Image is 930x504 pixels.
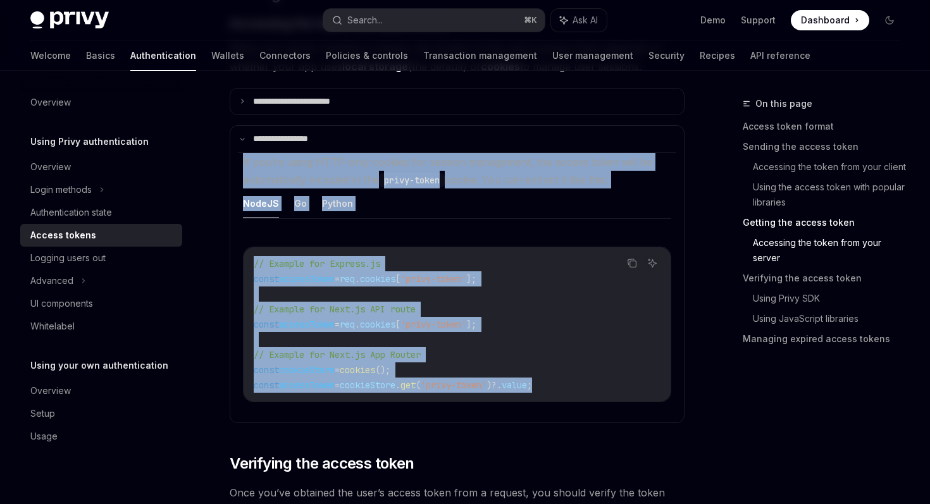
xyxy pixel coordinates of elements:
span: On this page [755,96,812,111]
span: 'privy-token' [421,379,487,391]
span: = [335,379,340,391]
span: Ask AI [573,14,598,27]
a: Using Privy SDK [753,288,910,309]
button: Python [322,188,353,218]
span: const [254,364,279,376]
div: Overview [30,95,71,110]
strong: local storage [342,60,408,73]
div: Setup [30,406,55,421]
span: const [254,379,279,391]
span: Dashboard [801,14,850,27]
span: = [335,273,340,285]
a: Usage [20,425,182,448]
a: Verifying the access token [743,268,910,288]
a: Recipes [700,40,735,71]
button: Search...⌘K [323,9,544,32]
span: = [335,364,340,376]
span: req [340,273,355,285]
a: Connectors [259,40,311,71]
a: Accessing the token from your server [753,233,910,268]
div: Overview [30,159,71,175]
span: ]; [466,319,476,330]
span: cookies [360,319,395,330]
div: Usage [30,429,58,444]
button: Ask AI [644,255,660,271]
span: // Example for Express.js [254,258,380,269]
a: Setup [20,402,182,425]
div: UI components [30,296,93,311]
div: Whitelabel [30,319,75,334]
h5: Using Privy authentication [30,134,149,149]
a: Authentication state [20,201,182,224]
span: get [400,379,416,391]
a: Sending the access token [743,137,910,157]
a: Demo [700,14,726,27]
span: . [355,319,360,330]
button: Go [294,188,307,218]
a: Policies & controls [326,40,408,71]
strong: cookies [481,60,520,73]
div: Login methods [30,182,92,197]
span: (); [375,364,390,376]
a: Overview [20,379,182,402]
a: Getting the access token [743,212,910,233]
img: dark logo [30,11,109,29]
span: req [340,319,355,330]
span: const [254,273,279,285]
a: Basics [86,40,115,71]
button: Toggle dark mode [879,10,900,30]
a: Welcome [30,40,71,71]
span: 'privy-token' [400,273,466,285]
span: value [502,379,527,391]
span: . [395,379,400,391]
span: // Example for Next.js API route [254,304,416,315]
a: Overview [20,91,182,114]
span: cookies [360,273,395,285]
div: Search... [347,13,383,28]
span: accessToken [279,379,335,391]
div: Overview [30,383,71,398]
span: ( [416,379,421,391]
a: User management [552,40,633,71]
span: // Example for Next.js App Router [254,349,421,360]
a: Transaction management [423,40,537,71]
span: ; [527,379,532,391]
span: ]; [466,273,476,285]
a: Whitelabel [20,315,182,338]
a: Using the access token with popular libraries [753,177,910,212]
a: Logging users out [20,247,182,269]
span: Verifying the access token [230,453,414,474]
span: ⌘ K [524,15,537,25]
span: cookieStore [340,379,395,391]
span: accessToken [279,319,335,330]
span: [ [395,319,400,330]
span: )?. [487,379,502,391]
h5: Using your own authentication [30,358,168,373]
span: . [355,273,360,285]
a: Managing expired access tokens [743,329,910,349]
a: Security [648,40,685,71]
a: Dashboard [791,10,869,30]
span: = [335,319,340,330]
a: UI components [20,292,182,315]
span: If you’re using HTTP-only cookies for session management, the access token will be automatically ... [243,156,652,186]
code: privy-token [379,173,445,187]
span: 'privy-token' [400,319,466,330]
a: API reference [750,40,810,71]
div: Advanced [30,273,73,288]
a: Access tokens [20,224,182,247]
a: Accessing the token from your client [753,157,910,177]
span: accessToken [279,273,335,285]
button: NodeJS [243,188,279,218]
a: Overview [20,156,182,178]
span: cookieStore [279,364,335,376]
span: cookies [340,364,375,376]
a: Wallets [211,40,244,71]
span: const [254,319,279,330]
a: Access token format [743,116,910,137]
div: Logging users out [30,250,106,266]
span: [ [395,273,400,285]
button: Copy the contents from the code block [624,255,640,271]
a: Authentication [130,40,196,71]
div: Access tokens [30,228,96,243]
